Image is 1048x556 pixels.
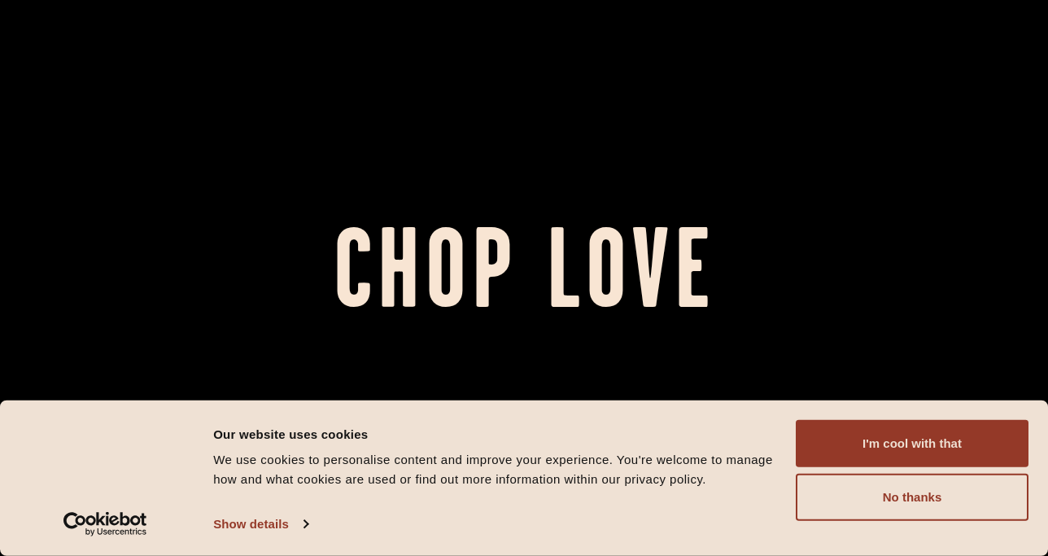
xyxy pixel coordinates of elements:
[796,420,1028,467] button: I'm cool with that
[213,512,308,536] a: Show details
[34,512,177,536] a: Usercentrics Cookiebot - opens in a new window
[213,450,777,489] div: We use cookies to personalise content and improve your experience. You're welcome to manage how a...
[213,424,777,444] div: Our website uses cookies
[796,474,1028,521] button: No thanks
